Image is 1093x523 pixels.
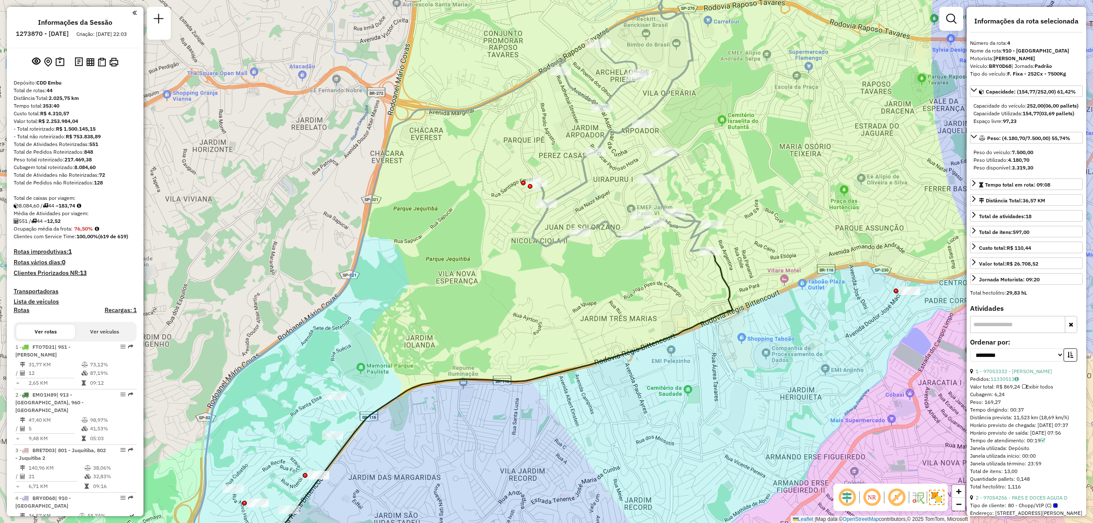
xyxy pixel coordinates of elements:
td: 32,83% [93,472,133,481]
strong: 183,74 [58,202,75,209]
span: | 913 - [GEOGRAPHIC_DATA], 960 - [GEOGRAPHIC_DATA] [15,392,84,413]
div: Número da rota: [970,39,1083,47]
strong: 7.500,00 [1012,149,1033,155]
div: Veículo: [970,62,1083,70]
strong: 76,50% [74,225,93,232]
div: Tipo do veículo: [970,70,1083,78]
div: Total de caixas por viagem: [14,194,137,202]
span: 80 - Chopp/VIP (C) [1008,502,1058,509]
h4: Rotas vários dias: [14,259,137,266]
label: Ordenar por: [970,337,1083,347]
i: % de utilização do peso [82,418,88,423]
td: 6,71 KM [28,482,84,491]
strong: 910 - [GEOGRAPHIC_DATA] [1002,47,1069,54]
span: FTO7D31 [32,344,55,350]
div: Atividade não roteirizada - JOSE APARECIDO MOREI [247,499,269,507]
div: Atividade não roteirizada - KING BOI CENTRAL DE [308,471,329,479]
strong: 13 [80,269,87,277]
a: Nova sessão e pesquisa [150,10,167,29]
td: 21 [28,472,84,481]
span: 1 - [15,344,70,358]
i: Distância Total [20,465,25,470]
div: Distância prevista: 11,523 km (18,69 km/h) [970,414,1083,421]
div: Tempo total: [14,102,137,110]
a: Distância Total:36,57 KM [970,194,1083,206]
strong: CDD Embu [36,79,61,86]
td: 09:12 [90,379,133,387]
i: Total de Atividades [14,219,19,224]
td: 38,06% [93,464,133,472]
strong: 128 [94,179,103,186]
i: Total de Atividades [20,426,25,431]
td: 140,96 KM [28,464,84,472]
td: 87,19% [90,369,133,377]
button: Painel de Sugestão [54,56,66,69]
em: Rota exportada [128,392,133,397]
div: Valor total: R$ 869,24 [970,383,1083,391]
h4: Informações da rota selecionada [970,17,1083,25]
button: Ver rotas [16,324,75,339]
div: 8.084,60 / 44 = [14,202,137,210]
div: Atividade não roteirizada - BELA PANIFICADORA KM [278,505,300,514]
td: 12 [28,369,81,377]
span: | [815,516,816,522]
div: Peso: (4.180,70/7.500,00) 55,74% [970,145,1083,175]
div: Atividade não roteirizada - GATO DA VILA [899,286,920,295]
span: Ocupação média da frota: [14,225,73,232]
strong: 8.084,60 [74,164,96,170]
strong: 848 [84,149,93,155]
div: Distância Total: [979,197,1045,205]
i: % de utilização da cubagem [85,474,91,479]
div: Atividade não roteirizada - RONILDO LIMA [631,210,652,219]
div: Total de itens: [979,228,1029,236]
td: / [15,424,20,433]
td: 5 [28,424,81,433]
span: − [956,499,961,509]
div: Horário previsto de saída: [DATE] 07:56 [970,429,1083,437]
td: 36,57 KM [28,511,79,520]
i: % de utilização do peso [79,513,85,518]
strong: (619 de 619) [98,233,128,240]
div: Cubagem total roteirizado: [14,164,137,171]
a: Total de itens:597,00 [970,226,1083,237]
a: Peso: (4.180,70/7.500,00) 55,74% [970,132,1083,143]
a: Jornada Motorista: 09:20 [970,273,1083,285]
i: Cubagem total roteirizado [14,203,19,208]
i: % de utilização da cubagem [82,371,88,376]
span: Ocultar NR [862,487,882,508]
img: Fluxo de ruas [911,491,925,504]
i: Tempo total em rota [82,436,86,441]
a: 1 - 97053332 - [PERSON_NAME] [976,368,1052,374]
div: Média de Atividades por viagem: [14,210,137,217]
div: Criação: [DATE] 22:03 [73,30,130,38]
td: 47,40 KM [28,416,81,424]
strong: 154,77 [1023,110,1039,117]
div: Capacidade Utilizada: [973,110,1079,117]
i: Tempo total em rota [85,484,89,489]
button: Ordem crescente [1064,348,1077,362]
div: Atividade não roteirizada - MERCADO SOLIDADE, PA [325,392,346,400]
span: Ocultar deslocamento [837,487,857,508]
td: 41,53% [90,424,133,433]
div: Total de rotas: [14,87,137,94]
div: Total de Atividades Roteirizadas: [14,140,137,148]
i: Distância Total [20,418,25,423]
div: Custo total: [14,110,137,117]
div: Endereço: [STREET_ADDRESS][PERSON_NAME] [970,509,1083,517]
div: Total hectolitro: 1,116 [970,483,1083,491]
a: Valor total:R$ 26.708,52 [970,257,1083,269]
span: Peso: (4.180,70/7.500,00) 55,74% [987,135,1070,141]
a: Custo total:R$ 110,44 [970,242,1083,253]
strong: 551 [89,141,98,147]
td: 31,77 KM [28,360,81,369]
div: Espaço livre: [973,117,1079,125]
em: Opções [120,495,126,500]
div: Total de itens: 13,00 [970,467,1083,475]
strong: F. Fixa - 252Cx - 7500Kg [1007,70,1066,77]
div: Janela utilizada término: 23:59 [970,460,1083,467]
a: Capacidade: (154,77/252,00) 61,42% [970,85,1083,97]
strong: 597,00 [1013,229,1029,235]
strong: R$ 110,44 [1007,245,1031,251]
td: = [15,434,20,443]
i: % de utilização da cubagem [82,426,88,431]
